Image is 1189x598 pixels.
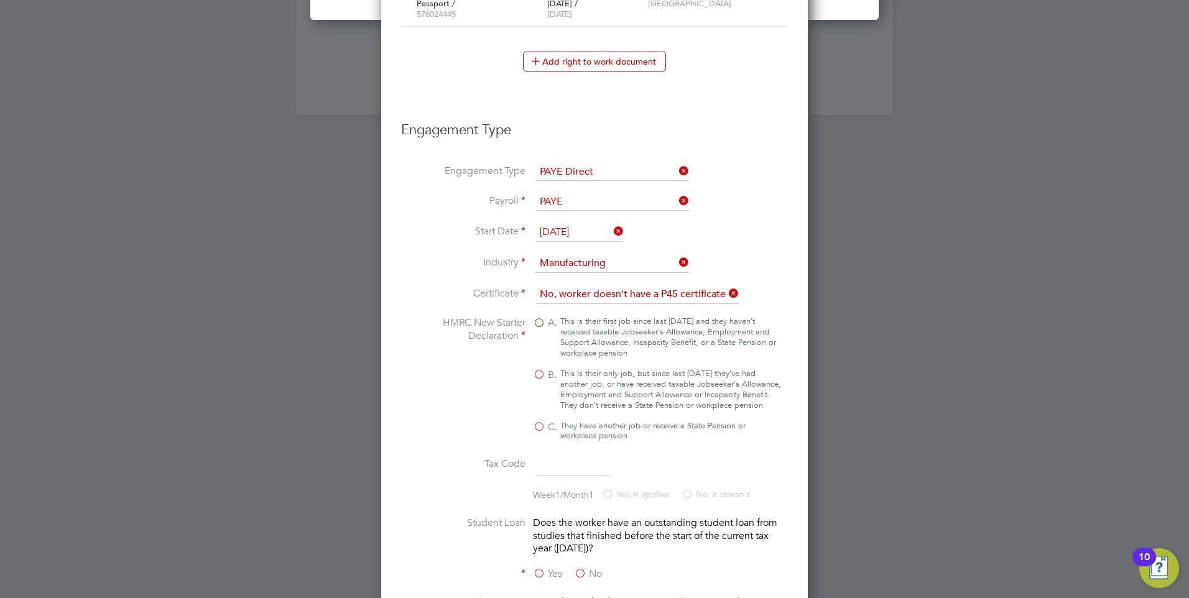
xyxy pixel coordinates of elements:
span: A. [548,316,557,329]
span: [DATE] [547,9,572,19]
span: 576024445 [417,9,456,19]
button: Add right to work document [523,52,666,71]
label: Certificate [401,287,525,300]
label: Industry [401,256,525,269]
input: Search for... [535,193,689,211]
input: Select one [535,285,739,304]
label: No [574,568,602,581]
div: This is their first job since last [DATE] and they haven’t received taxable Jobseeker's Allowance... [560,316,781,359]
label: HMRC New Starter Declaration [401,316,525,343]
div: This is their only job, but since last [DATE] they’ve had another job, or have received taxable J... [560,369,781,411]
label: Week1/Month1 [533,489,594,500]
div: Does the worker have an outstanding student loan from studies that finished before the start of t... [533,517,782,555]
label: Tax Code [401,458,525,471]
input: Search for... [535,254,689,273]
label: Engagement Type [401,165,525,178]
div: 10 [1139,557,1150,573]
label: No, it doesn't [681,489,750,502]
span: B. [548,369,557,382]
label: Payroll [401,195,525,208]
button: Open Resource Center, 10 new notifications [1139,548,1179,588]
h3: Engagement Type [401,109,788,139]
label: Start Date [401,225,525,238]
label: Yes, it applies [601,489,669,502]
input: Select one [535,223,624,242]
label: Student Loan [401,517,525,530]
div: They have another job or receive a State Pension or workplace pension [560,421,781,442]
label: Yes [533,568,562,581]
span: C. [548,421,557,434]
input: Select one [535,163,689,181]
